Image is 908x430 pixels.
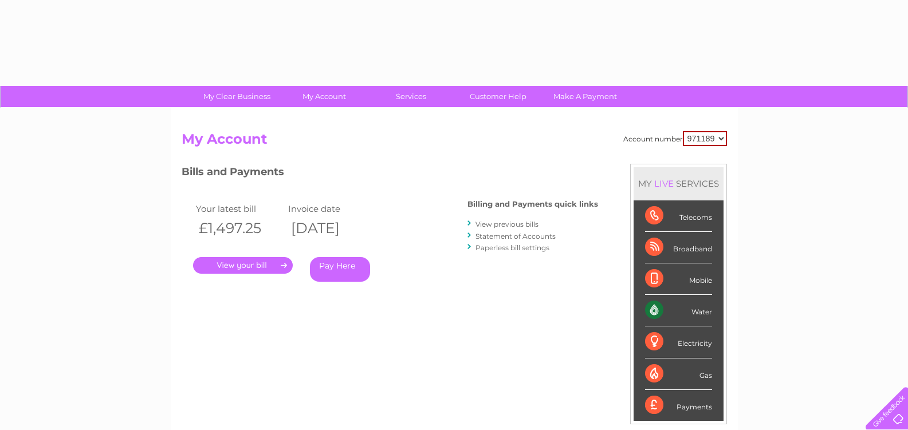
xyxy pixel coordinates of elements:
[475,243,549,252] a: Paperless bill settings
[193,201,285,216] td: Your latest bill
[190,86,284,107] a: My Clear Business
[645,326,712,358] div: Electricity
[285,216,378,240] th: [DATE]
[451,86,545,107] a: Customer Help
[645,232,712,263] div: Broadband
[475,220,538,228] a: View previous bills
[645,295,712,326] div: Water
[652,178,676,189] div: LIVE
[623,131,727,146] div: Account number
[475,232,556,240] a: Statement of Accounts
[634,167,724,200] div: MY SERVICES
[538,86,632,107] a: Make A Payment
[277,86,371,107] a: My Account
[364,86,458,107] a: Services
[193,216,285,240] th: £1,497.25
[310,257,370,282] a: Pay Here
[645,200,712,232] div: Telecoms
[285,201,378,216] td: Invoice date
[467,200,598,208] h4: Billing and Payments quick links
[193,257,293,274] a: .
[645,263,712,295] div: Mobile
[182,164,598,184] h3: Bills and Payments
[645,358,712,390] div: Gas
[182,131,727,153] h2: My Account
[645,390,712,421] div: Payments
